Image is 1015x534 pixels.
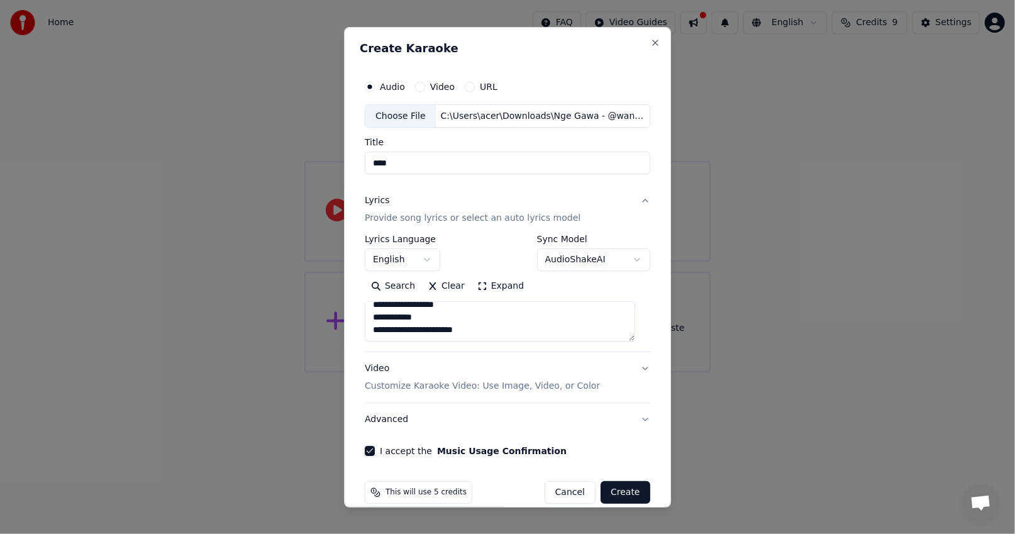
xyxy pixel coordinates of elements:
[421,276,471,296] button: Clear
[365,235,440,243] label: Lyrics Language
[537,235,650,243] label: Sync Model
[380,82,405,91] label: Audio
[365,362,600,392] div: Video
[365,276,421,296] button: Search
[365,138,650,147] label: Title
[385,487,467,498] span: This will use 5 credits
[360,42,655,53] h2: Create Karaoke
[365,194,389,207] div: Lyrics
[430,82,455,91] label: Video
[365,212,580,225] p: Provide song lyrics or select an auto lyrics model
[545,481,596,504] button: Cancel
[437,447,567,455] button: I accept the
[380,447,567,455] label: I accept the
[436,109,650,122] div: C:\Users\acer\Downloads\Nge Gawa - @wanderlights8512 (Color coded lyrics) [music]_E♭_major__bpm_1...
[365,380,600,392] p: Customize Karaoke Video: Use Image, Video, or Color
[480,82,497,91] label: URL
[601,481,650,504] button: Create
[365,184,650,235] button: LyricsProvide song lyrics or select an auto lyrics model
[471,276,530,296] button: Expand
[365,403,650,436] button: Advanced
[365,235,650,352] div: LyricsProvide song lyrics or select an auto lyrics model
[365,352,650,403] button: VideoCustomize Karaoke Video: Use Image, Video, or Color
[365,104,436,127] div: Choose File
